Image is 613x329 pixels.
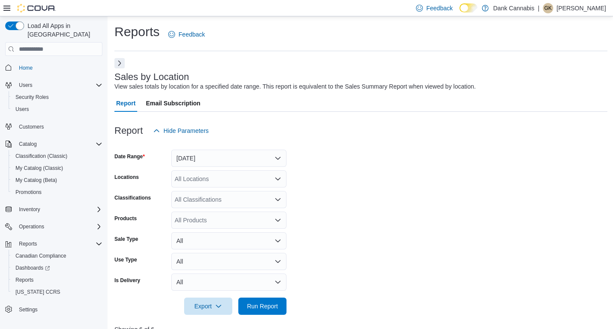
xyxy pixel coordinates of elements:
a: Classification (Classic) [12,151,71,161]
a: Canadian Compliance [12,251,70,261]
a: Users [12,104,32,114]
button: My Catalog (Classic) [9,162,106,174]
span: Reports [12,275,102,285]
div: View sales totals by location for a specified date range. This report is equivalent to the Sales ... [114,82,476,91]
span: Promotions [15,189,42,196]
button: Classification (Classic) [9,150,106,162]
button: Customers [2,120,106,133]
button: My Catalog (Beta) [9,174,106,186]
button: Inventory [2,203,106,215]
span: Users [19,82,32,89]
span: Canadian Compliance [12,251,102,261]
label: Sale Type [114,236,138,243]
h3: Report [114,126,143,136]
span: Security Roles [12,92,102,102]
button: [US_STATE] CCRS [9,286,106,298]
span: [US_STATE] CCRS [15,289,60,295]
span: Email Subscription [146,95,200,112]
p: | [538,3,539,13]
label: Classifications [114,194,151,201]
span: Report [116,95,136,112]
span: Operations [19,223,44,230]
span: Settings [15,304,102,315]
span: Customers [15,121,102,132]
span: Settings [19,306,37,313]
button: Users [2,79,106,91]
span: Canadian Compliance [15,252,66,259]
button: Promotions [9,186,106,198]
span: Classification (Classic) [15,153,68,160]
a: Dashboards [9,262,106,274]
label: Date Range [114,153,145,160]
span: My Catalog (Beta) [15,177,57,184]
button: Open list of options [274,217,281,224]
a: Reports [12,275,37,285]
button: Hide Parameters [150,122,212,139]
span: Users [15,106,29,113]
span: Feedback [179,30,205,39]
span: Reports [15,239,102,249]
span: Inventory [15,204,102,215]
span: My Catalog (Classic) [15,165,63,172]
span: Load All Apps in [GEOGRAPHIC_DATA] [24,22,102,39]
label: Is Delivery [114,277,140,284]
label: Products [114,215,137,222]
button: Inventory [15,204,43,215]
button: Run Report [238,298,286,315]
span: Users [15,80,102,90]
button: Settings [2,303,106,316]
span: Classification (Classic) [12,151,102,161]
img: Cova [17,4,56,12]
p: [PERSON_NAME] [557,3,606,13]
label: Use Type [114,256,137,263]
button: Users [15,80,36,90]
button: Catalog [2,138,106,150]
span: Promotions [12,187,102,197]
button: Operations [15,221,48,232]
button: Security Roles [9,91,106,103]
button: All [171,253,286,270]
button: Open list of options [274,175,281,182]
a: [US_STATE] CCRS [12,287,64,297]
button: Open list of options [274,196,281,203]
span: Hide Parameters [163,126,209,135]
span: Dashboards [12,263,102,273]
button: Next [114,58,125,68]
span: Catalog [15,139,102,149]
a: Customers [15,122,47,132]
button: Operations [2,221,106,233]
h1: Reports [114,23,160,40]
span: Customers [19,123,44,130]
h3: Sales by Location [114,72,189,82]
a: Promotions [12,187,45,197]
button: Export [184,298,232,315]
button: Catalog [15,139,40,149]
span: Users [12,104,102,114]
label: Locations [114,174,139,181]
div: Gurpreet Kalkat [543,3,553,13]
button: Reports [9,274,106,286]
span: Reports [15,277,34,283]
a: My Catalog (Beta) [12,175,61,185]
button: Home [2,61,106,74]
span: My Catalog (Beta) [12,175,102,185]
button: Users [9,103,106,115]
span: Security Roles [15,94,49,101]
button: All [171,274,286,291]
a: Security Roles [12,92,52,102]
span: Washington CCRS [12,287,102,297]
span: Export [189,298,227,315]
span: My Catalog (Classic) [12,163,102,173]
button: Canadian Compliance [9,250,106,262]
a: Feedback [165,26,208,43]
button: All [171,232,286,249]
button: [DATE] [171,150,286,167]
span: Reports [19,240,37,247]
span: Dashboards [15,264,50,271]
input: Dark Mode [459,3,477,12]
span: Operations [15,221,102,232]
span: Run Report [247,302,278,311]
a: Home [15,63,36,73]
a: Settings [15,304,41,315]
